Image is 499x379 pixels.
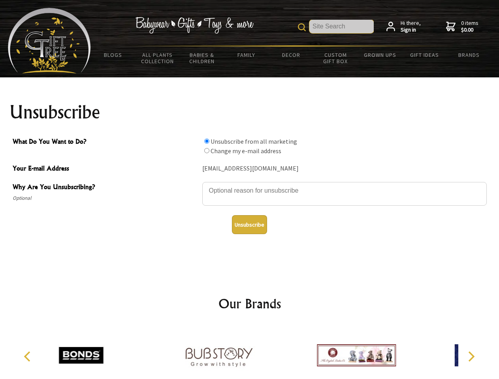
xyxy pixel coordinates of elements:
label: Unsubscribe from all marketing [211,137,297,145]
input: Site Search [309,20,374,33]
img: product search [298,23,306,31]
span: Why Are You Unsubscribing? [13,182,198,193]
button: Unsubscribe [232,215,267,234]
span: Your E-mail Address [13,163,198,175]
input: What Do You Want to Do? [204,148,209,153]
h2: Our Brands [16,294,484,313]
a: Family [224,47,269,63]
a: BLOGS [91,47,136,63]
a: Babies & Children [180,47,224,69]
strong: Sign in [401,26,421,34]
a: Custom Gift Box [313,47,358,69]
div: [EMAIL_ADDRESS][DOMAIN_NAME] [202,163,487,175]
a: Brands [447,47,491,63]
a: Grown Ups [358,47,402,63]
button: Previous [20,348,37,365]
span: Hi there, [401,20,421,34]
span: What Do You Want to Do? [13,137,198,148]
h1: Unsubscribe [9,103,490,122]
a: 0 items$0.00 [446,20,478,34]
a: Gift Ideas [402,47,447,63]
span: 0 items [461,19,478,34]
input: What Do You Want to Do? [204,139,209,144]
strong: $0.00 [461,26,478,34]
button: Next [462,348,480,365]
span: Optional [13,193,198,203]
img: Babyware - Gifts - Toys and more... [8,8,91,73]
a: Decor [269,47,313,63]
a: All Plants Collection [136,47,180,69]
label: Change my e-mail address [211,147,281,155]
textarea: Why Are You Unsubscribing? [202,182,487,206]
img: Babywear - Gifts - Toys & more [135,17,254,34]
a: Hi there,Sign in [386,20,421,34]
